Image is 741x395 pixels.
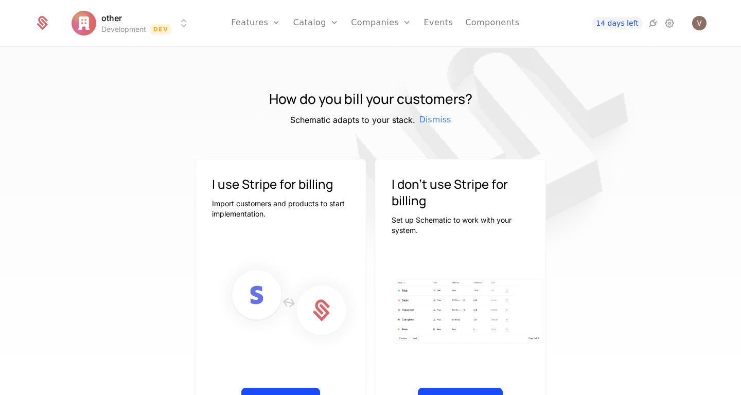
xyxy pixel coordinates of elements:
span: Dev [150,24,171,34]
img: Connect Stripe to Schematic [212,251,366,355]
p: Set up Schematic to work with your system. [392,215,529,236]
a: Settings [663,17,676,29]
img: Plan table [392,277,545,346]
img: other [72,11,96,35]
button: Open user button [692,16,707,30]
button: Select environment [75,12,190,34]
span: other [101,12,122,24]
div: Development [101,24,146,34]
h3: I use Stripe for billing [212,176,349,192]
p: Import customers and products to start implementation. [212,199,349,219]
span: Dismiss [419,114,451,126]
h3: I don't use Stripe for billing [392,176,529,209]
h5: Schematic adapts to your stack. [290,114,415,126]
h1: How do you bill your customers? [269,89,472,110]
a: 14 days left [592,17,642,29]
a: Integrations [647,17,659,29]
img: Vincent Guzman [692,16,707,30]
